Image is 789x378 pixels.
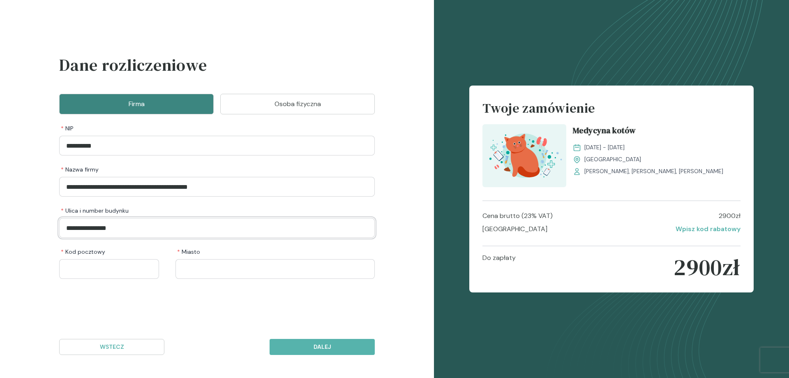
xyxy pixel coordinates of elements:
[59,177,375,197] input: Nazwa firmy
[573,124,740,140] a: Medycyna kotów
[482,211,553,221] p: Cena brutto (23% VAT)
[61,248,105,256] span: Kod pocztowy
[482,99,740,124] h4: Twoje zamówienie
[584,143,625,152] span: [DATE] - [DATE]
[482,253,516,282] p: Do zapłaty
[61,124,74,132] span: NIP
[177,248,200,256] span: Miasto
[584,155,641,164] span: [GEOGRAPHIC_DATA]
[69,99,203,109] p: Firma
[573,124,636,140] span: Medycyna kotów
[676,224,741,234] p: Wpisz kod rabatowy
[231,99,365,109] p: Osoba fizyczna
[59,259,159,279] input: Kod pocztowy
[270,339,375,355] button: Dalej
[61,206,129,215] span: Ulica i number budynku
[66,343,157,351] p: Wstecz
[719,211,741,221] p: 2900 zł
[59,339,164,355] button: Wstecz
[220,94,375,114] button: Osoba fizyczna
[674,253,740,282] p: 2900 zł
[59,94,214,114] button: Firma
[59,218,375,238] input: Ulica i number budynku
[59,136,375,155] input: NIP
[61,165,99,174] span: Nazwa firmy
[277,343,368,351] p: Dalej
[584,167,723,176] span: [PERSON_NAME], [PERSON_NAME], [PERSON_NAME]
[175,259,375,279] input: Miasto
[59,53,375,87] h3: Dane rozliczeniowe
[482,224,547,234] p: [GEOGRAPHIC_DATA]
[482,124,566,187] img: aHfQZEMqNJQqH-e8_MedKot_T.svg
